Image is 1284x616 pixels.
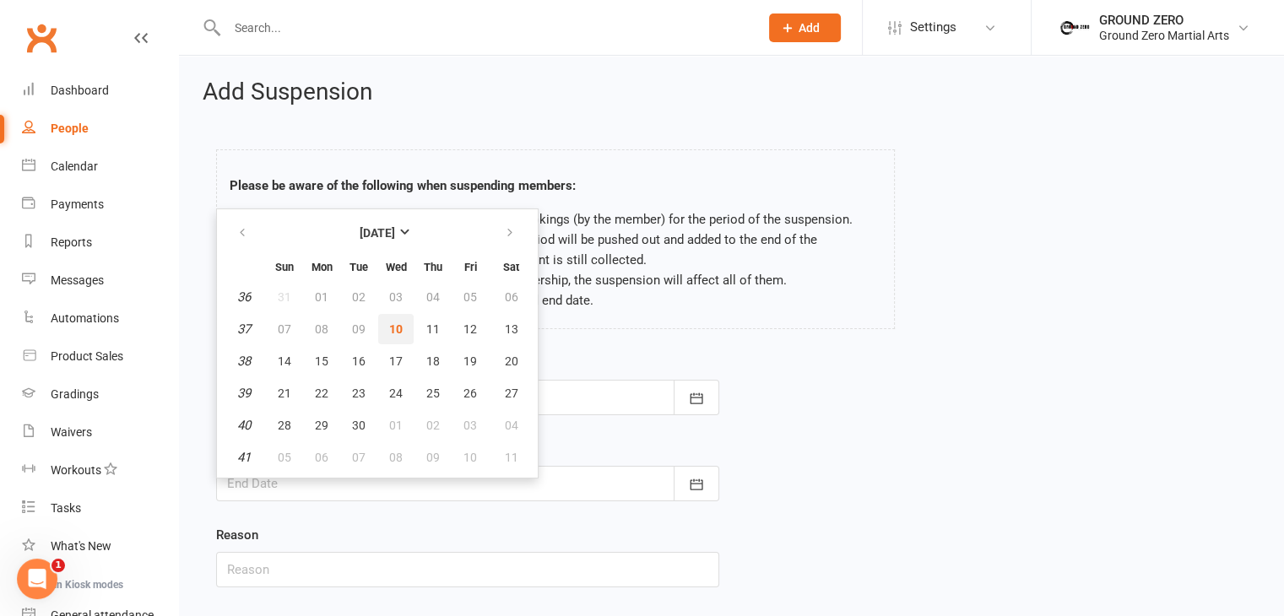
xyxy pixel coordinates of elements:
[341,442,377,473] button: 07
[490,442,533,473] button: 11
[51,273,104,287] div: Messages
[386,261,407,273] small: Wednesday
[278,451,291,464] span: 05
[1099,13,1229,28] div: GROUND ZERO
[463,451,477,464] span: 10
[22,489,178,527] a: Tasks
[22,338,178,376] a: Product Sales
[22,451,178,489] a: Workouts
[22,527,178,565] a: What's New
[463,322,477,336] span: 12
[237,418,251,433] em: 40
[22,72,178,110] a: Dashboard
[352,354,366,368] span: 16
[378,346,414,376] button: 17
[452,314,488,344] button: 12
[378,314,414,344] button: 10
[315,451,328,464] span: 06
[51,463,101,477] div: Workouts
[389,386,403,400] span: 24
[505,451,518,464] span: 11
[237,386,251,401] em: 39
[237,322,251,337] em: 37
[267,378,302,408] button: 21
[452,346,488,376] button: 19
[503,261,519,273] small: Saturday
[490,410,533,440] button: 04
[315,419,328,432] span: 29
[51,539,111,553] div: What's New
[415,378,451,408] button: 25
[267,410,302,440] button: 28
[237,450,251,465] em: 41
[51,387,99,401] div: Gradings
[275,261,294,273] small: Sunday
[51,425,92,439] div: Waivers
[349,261,368,273] small: Tuesday
[304,378,339,408] button: 22
[505,419,518,432] span: 04
[389,322,403,336] span: 10
[203,79,1260,105] h2: Add Suspension
[312,261,333,273] small: Monday
[263,290,881,311] li: Suspension periods are inclusive of the start and end date.
[463,419,477,432] span: 03
[426,354,440,368] span: 18
[51,84,109,97] div: Dashboard
[341,346,377,376] button: 16
[51,349,123,363] div: Product Sales
[51,501,81,515] div: Tasks
[389,354,403,368] span: 17
[216,525,258,545] label: Reason
[799,21,820,35] span: Add
[51,311,119,325] div: Automations
[463,386,477,400] span: 26
[910,8,956,46] span: Settings
[463,354,477,368] span: 19
[22,300,178,338] a: Automations
[426,386,440,400] span: 25
[51,235,92,249] div: Reports
[278,354,291,368] span: 14
[452,442,488,473] button: 10
[267,442,302,473] button: 05
[263,209,881,230] li: Adding a suspension will stop payments and bookings (by the member) for the period of the suspens...
[22,110,178,148] a: People
[378,378,414,408] button: 24
[464,261,477,273] small: Friday
[505,354,518,368] span: 20
[426,322,440,336] span: 11
[304,442,339,473] button: 06
[389,419,403,432] span: 01
[315,386,328,400] span: 22
[352,419,366,432] span: 30
[51,122,89,135] div: People
[378,410,414,440] button: 01
[304,410,339,440] button: 29
[22,413,178,451] a: Waivers
[505,386,518,400] span: 27
[267,346,302,376] button: 14
[51,559,65,572] span: 1
[378,442,414,473] button: 08
[415,314,451,344] button: 11
[304,346,339,376] button: 15
[769,14,841,42] button: Add
[278,419,291,432] span: 28
[360,226,395,240] strong: [DATE]
[222,16,747,40] input: Search...
[505,322,518,336] span: 13
[237,354,251,369] em: 38
[452,378,488,408] button: 26
[426,451,440,464] span: 09
[352,451,366,464] span: 07
[1099,28,1229,43] div: Ground Zero Martial Arts
[22,376,178,413] a: Gradings
[452,410,488,440] button: 03
[315,354,328,368] span: 15
[278,386,291,400] span: 21
[341,378,377,408] button: 23
[424,261,442,273] small: Thursday
[490,378,533,408] button: 27
[51,159,98,173] div: Calendar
